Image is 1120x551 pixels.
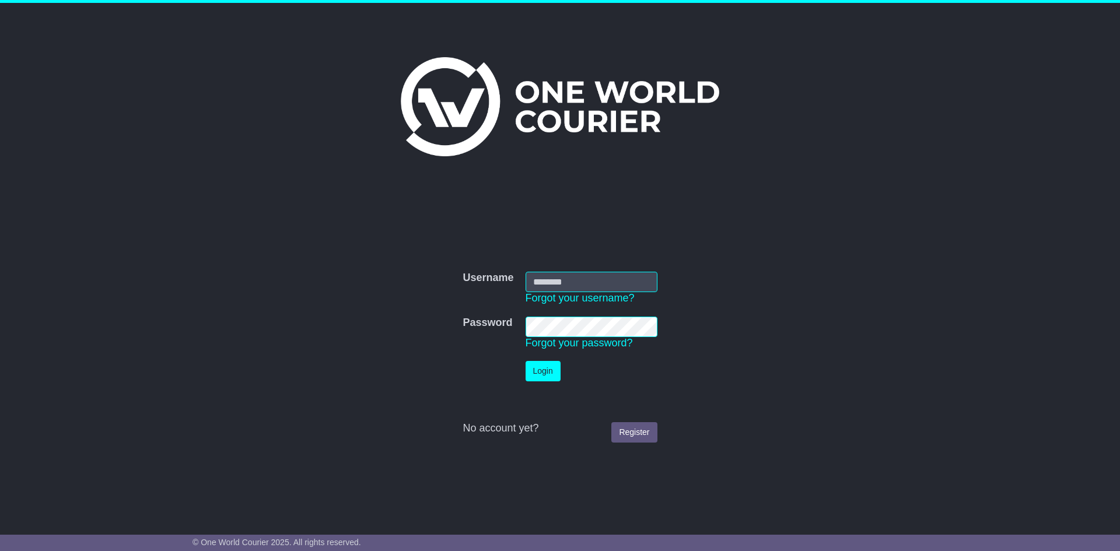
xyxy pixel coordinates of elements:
a: Forgot your password? [526,337,633,349]
a: Forgot your username? [526,292,635,304]
label: Username [463,272,513,285]
a: Register [611,422,657,443]
label: Password [463,317,512,329]
button: Login [526,361,561,381]
img: One World [401,57,719,156]
span: © One World Courier 2025. All rights reserved. [192,538,361,547]
div: No account yet? [463,422,657,435]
